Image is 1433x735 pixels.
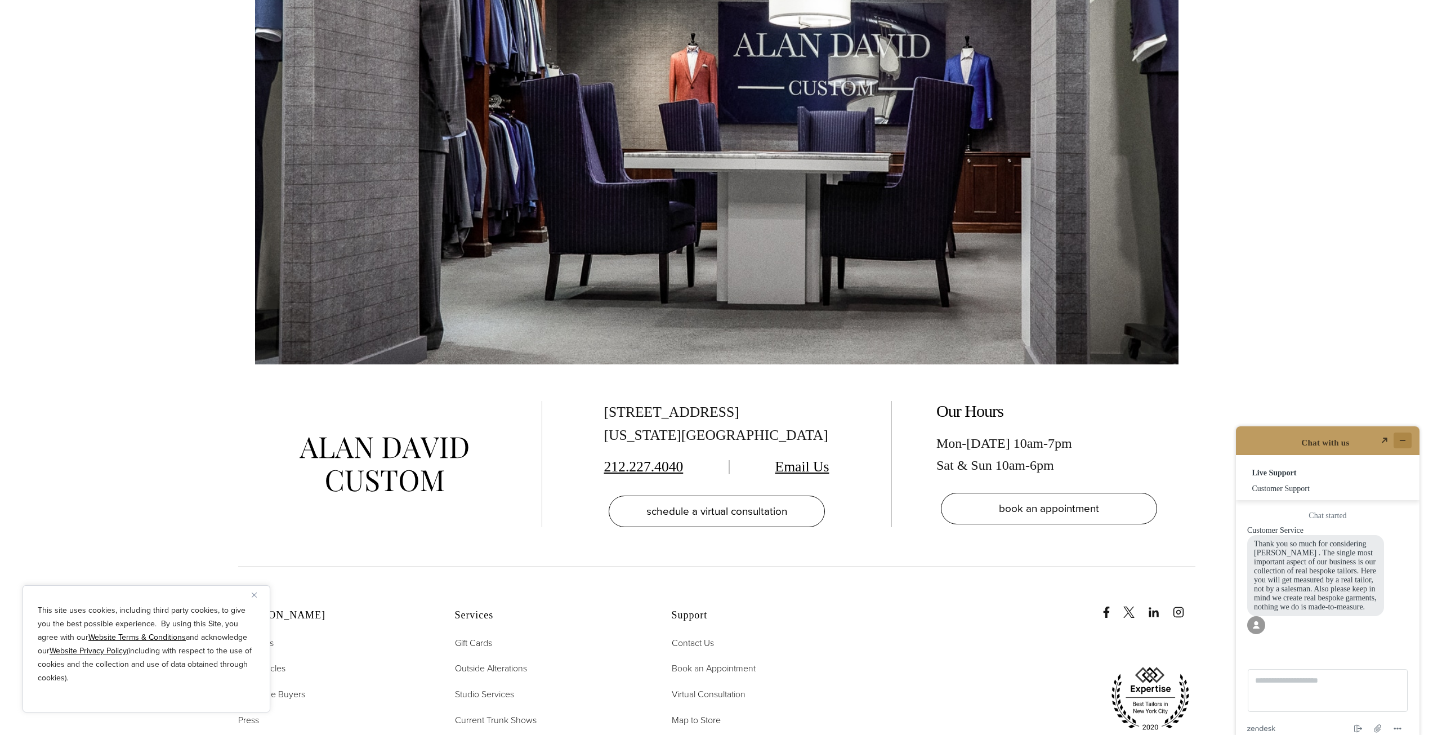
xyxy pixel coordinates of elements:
span: Map to Store [672,714,721,727]
a: Contact Us [672,636,714,651]
h2: [PERSON_NAME] [238,609,427,622]
button: Attach file [146,309,164,323]
p: This site uses cookies, including third party cookies, to give you the best possible experience. ... [38,604,255,685]
a: First-Time Buyers [238,687,305,702]
span: Contact Us [672,636,714,649]
span: Book an Appointment [672,662,756,675]
a: Outside Alterations [455,661,527,676]
a: Website Terms & Conditions [88,631,186,643]
span: First-Time Buyers [238,688,305,701]
span: Studio Services [455,688,514,701]
a: Virtual Consultation [672,687,745,702]
h2: Support [672,609,860,622]
a: book an appointment [941,493,1157,524]
h2: Our Hours [936,401,1162,421]
a: 212.227.4040 [604,458,684,475]
h2: Services [455,609,644,622]
a: instagram [1173,595,1195,618]
nav: Services Footer Nav [455,636,644,727]
img: alan david custom [300,437,468,492]
span: Press [238,714,259,727]
img: expertise, best tailors in new york city 2020 [1105,663,1195,735]
a: Current Trunk Shows [455,713,537,728]
a: Facebook [1101,595,1121,618]
a: Gift Cards [455,636,492,651]
a: Press [238,713,259,728]
span: Outside Alterations [455,662,527,675]
a: x/twitter [1123,595,1146,618]
span: Current Trunk Shows [455,714,537,727]
a: Email Us [775,458,829,475]
div: [STREET_ADDRESS] [US_STATE][GEOGRAPHIC_DATA] [604,401,829,447]
a: Website Privacy Policy [50,645,127,657]
iframe: Find more information here [1222,413,1433,735]
span: book an appointment [999,500,1099,516]
a: linkedin [1148,595,1171,618]
span: Virtual Consultation [672,688,745,701]
a: Book an Appointment [672,661,756,676]
div: Mon-[DATE] 10am-7pm Sat & Sun 10am-6pm [936,433,1162,476]
a: Map to Store [672,713,721,728]
button: End chat [127,309,145,323]
span: schedule a virtual consultation [646,503,787,519]
button: Menu [166,309,184,323]
span: Chat [25,8,48,18]
button: Close [252,588,265,602]
img: Close [252,593,257,598]
a: schedule a virtual consultation [609,496,825,527]
a: Studio Services [455,687,514,702]
span: Gift Cards [455,636,492,649]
